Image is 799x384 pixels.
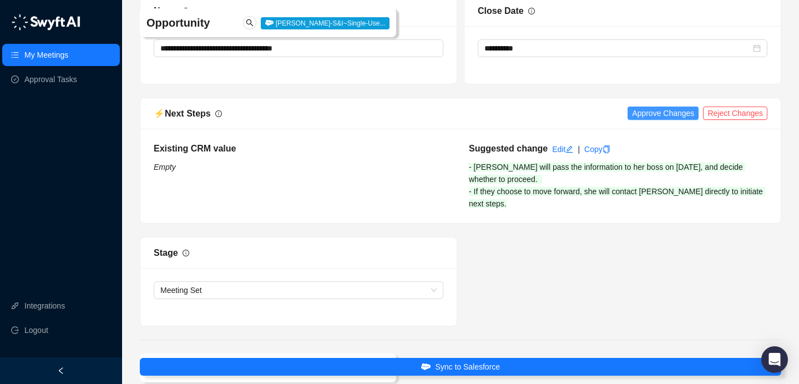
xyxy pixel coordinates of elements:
button: Reject Changes [703,107,767,120]
span: [PERSON_NAME]-S&I~Single-Use... [261,17,390,29]
span: copy [603,145,610,153]
span: info-circle [528,8,535,14]
h5: Existing CRM value [154,142,452,155]
a: My Meetings [24,44,68,66]
span: ⚡️ Next Steps [154,109,211,118]
span: Approve Changes [632,107,694,119]
div: Stage [154,246,178,260]
input: Close Date [484,42,751,54]
span: Meeting Set [160,282,437,299]
span: Sync to Salesforce [435,361,500,373]
div: | [578,143,580,155]
span: info-circle [183,250,189,256]
img: logo-05li4sbe.png [11,14,80,31]
a: Integrations [24,295,65,317]
h4: Opportunity [146,15,285,31]
span: edit [565,145,573,153]
a: Edit [552,145,573,154]
div: Open Intercom Messenger [761,346,788,373]
h5: Suggested change [469,142,548,155]
a: Copy [584,145,610,154]
span: Reject Changes [707,107,763,119]
span: Logout [24,319,48,341]
div: Close Date [478,4,524,18]
button: Sync to Salesforce [140,358,781,376]
span: - [PERSON_NAME] will pass the information to her boss on [DATE], and decide whether to proceed. -... [469,163,765,208]
div: Name [154,4,178,18]
textarea: Name [154,39,443,57]
a: Approval Tasks [24,68,77,90]
a: [PERSON_NAME]-S&I~Single-Use... [261,18,390,27]
button: Approve Changes [628,107,699,120]
span: search [246,19,254,27]
span: info-circle [215,110,222,117]
span: left [57,367,65,375]
i: Empty [154,163,176,171]
span: logout [11,326,19,334]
